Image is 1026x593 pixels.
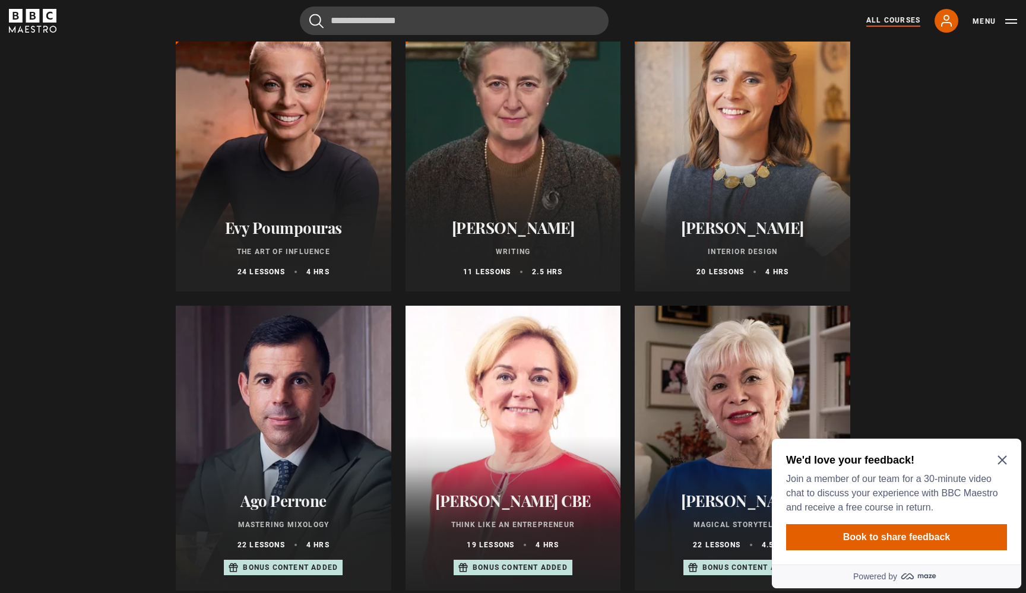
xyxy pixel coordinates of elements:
a: Evy Poumpouras The Art of Influence 24 lessons 4 hrs New [176,7,391,291]
button: Close Maze Prompt [230,21,240,31]
h2: [PERSON_NAME] [420,218,607,237]
p: Writing [420,246,607,257]
p: Join a member of our team for a 30-minute video chat to discuss your experience with BBC Maestro ... [19,38,235,81]
a: All Courses [866,15,920,27]
a: Powered by maze [5,131,254,154]
button: Book to share feedback [19,90,240,116]
p: Mastering Mixology [190,519,377,530]
a: [PERSON_NAME] Interior Design 20 lessons 4 hrs New [635,7,850,291]
p: 4 hrs [536,540,559,550]
h2: [PERSON_NAME] [649,491,836,510]
div: Optional study invitation [5,5,254,154]
a: [PERSON_NAME] CBE Think Like an Entrepreneur 19 lessons 4 hrs Bonus content added [406,306,621,591]
h2: We'd love your feedback! [19,19,235,33]
p: The Art of Influence [190,246,377,257]
p: 24 lessons [237,267,285,277]
a: [PERSON_NAME] Writing 11 lessons 2.5 hrs New [406,7,621,291]
button: Submit the search query [309,14,324,28]
a: [PERSON_NAME] Magical Storytelling 22 lessons 4.5 hrs Bonus content added [635,306,850,591]
p: Bonus content added [702,562,797,573]
p: Think Like an Entrepreneur [420,519,607,530]
svg: BBC Maestro [9,9,56,33]
p: 22 lessons [237,540,285,550]
h2: Ago Perrone [190,491,377,510]
h2: Evy Poumpouras [190,218,377,237]
p: 2.5 hrs [532,267,562,277]
input: Search [300,7,609,35]
p: 22 lessons [693,540,740,550]
p: 19 lessons [467,540,514,550]
h2: [PERSON_NAME] [649,218,836,237]
p: Magical Storytelling [649,519,836,530]
p: 20 lessons [696,267,744,277]
p: 4.5 hrs [762,540,792,550]
p: Bonus content added [243,562,338,573]
p: 4 hrs [765,267,788,277]
h2: [PERSON_NAME] CBE [420,491,607,510]
a: Ago Perrone Mastering Mixology 22 lessons 4 hrs Bonus content added [176,306,391,591]
p: Interior Design [649,246,836,257]
p: 4 hrs [306,540,330,550]
button: Toggle navigation [973,15,1017,27]
p: Bonus content added [473,562,568,573]
p: 11 lessons [463,267,511,277]
p: 4 hrs [306,267,330,277]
